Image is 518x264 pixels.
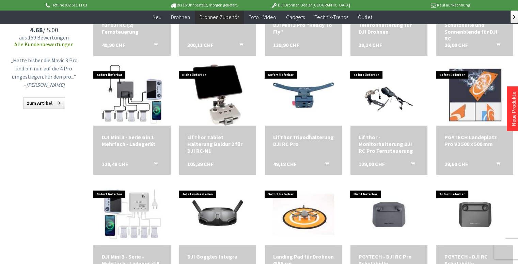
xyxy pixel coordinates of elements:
[281,10,309,24] a: Gadgets
[358,184,420,245] img: PGYTECH - DJI RC Pro Schutzhülle
[444,134,505,147] div: PGYTECH Landeplatz Pro V2 500 x 500 mm
[187,42,214,48] span: 300,11 CHF
[273,64,334,126] img: LifThor Tripodhalterung DJI RC Pro
[488,42,504,50] button: In den Warenkorb
[101,15,162,35] a: Sendergurt / Tragegurt für DJI RC (2) Fernsteuerung 49,90 CHF In den Warenkorb
[145,42,162,50] button: In den Warenkorb
[488,161,504,169] button: In den Warenkorb
[10,56,78,89] p: „Hatte bisher die Mavic 3 Pro und bin nun auf die 4 Pro umgestiegen. Für den pro...“ –
[444,161,468,167] span: 29,90 CHF
[179,188,256,240] img: DJI Goggles Integra
[314,14,348,20] span: Technik-Trends
[359,134,419,154] a: LifThor - Monitorhalterung DJI RC Pro Fernsteuerung 129,00 CHF In den Warenkorb
[101,161,128,167] span: 129,48 CHF
[8,26,80,34] span: / 5.00
[359,42,382,48] span: 39,14 CHF
[444,184,505,245] img: PGYTECH - DJI RC Schutzhülle
[26,81,65,88] em: [PERSON_NAME]
[359,15,419,35] a: Multi Tablet- / Telefonhalterung für DJI Drohnen 39,14 CHF
[273,42,299,48] span: 139,90 CHF
[23,97,65,109] a: zum Artikel
[350,71,427,119] img: LifThor - Monitorhalterung DJI RC Pro Fernsteuerung
[200,14,239,20] span: Drohnen Zubehör
[151,1,257,9] p: Bis 16 Uhr bestellt, morgen geliefert.
[145,161,162,169] button: In den Warenkorb
[101,184,163,245] img: DJI Mini 3 - Serie - Mehrfach - Ladegerät 6 in 1
[273,134,334,147] a: LifThor Tripodhalterung DJI RC Pro 49,18 CHF In den Warenkorb
[187,64,248,126] img: LifThor Tablet Halterung Baldur 2 für DJI RC-N1
[187,253,248,260] a: DJI Goggles Integra 459,00 CHF In den Warenkorb
[444,134,505,147] a: PGYTECH Landeplatz Pro V2 500 x 500 mm 29,90 CHF In den Warenkorb
[273,15,334,35] a: TOMCase Rucksack S, DJI Mini 3 Pro "Ready To Fly" 139,90 CHF
[257,1,363,9] p: DJI Drohnen Dealer [GEOGRAPHIC_DATA]
[231,42,247,50] button: In den Warenkorb
[244,10,281,24] a: Foto + Video
[513,15,515,19] span: 
[273,184,334,245] img: Landing Pad für Drohnen Ø 55 cm
[8,34,80,41] span: aus 159 Bewertungen
[359,134,419,154] div: LifThor - Monitorhalterung DJI RC Pro Fernsteuerung
[444,64,505,126] img: PGYTECH Landeplatz Pro V2 500 x 500 mm
[171,14,190,20] span: Drohnen
[359,15,419,35] div: Multi Tablet- / Telefonhalterung für DJI Drohnen
[44,1,151,9] p: Hotline 032 511 11 03
[353,10,377,24] a: Outlet
[148,10,166,24] a: Neu
[273,134,334,147] div: LifThor Tripodhalterung DJI RC Pro
[14,41,74,48] a: Alle Kundenbewertungen
[101,42,125,48] span: 49,90 CHF
[101,134,162,147] div: DJI Mini 3 - Serie 6 in 1 Mehrfach - Ladegerät
[444,42,468,48] span: 26,00 CHF
[187,134,248,154] a: LifThor Tablet Halterung Baldur 2 für DJI RC-N1 105,39 CHF
[187,134,248,154] div: LifThor Tablet Halterung Baldur 2 für DJI RC-N1
[273,161,297,167] span: 49,18 CHF
[101,64,163,126] img: DJI Mini 3 - Serie 6 in 1 Mehrfach - Ladegerät
[101,15,162,35] div: Sendergurt / Tragegurt für DJI RC (2) Fernsteuerung
[195,10,244,24] a: Drohnen Zubehör
[101,134,162,147] a: DJI Mini 3 - Serie 6 in 1 Mehrfach - Ladegerät 129,48 CHF In den Warenkorb
[358,14,372,20] span: Outlet
[309,10,353,24] a: Technik-Trends
[444,15,505,42] div: Sunnylife 2in1 Schutzhülle und Sonnenblende für DJI RC
[187,161,214,167] span: 105,39 CHF
[510,92,517,126] a: Neue Produkte
[359,161,385,167] span: 129,00 CHF
[249,14,276,20] span: Foto + Video
[402,161,419,169] button: In den Warenkorb
[286,14,304,20] span: Gadgets
[444,15,505,42] a: Sunnylife 2in1 Schutzhülle und Sonnenblende für DJI RC 26,00 CHF In den Warenkorb
[166,10,195,24] a: Drohnen
[317,161,333,169] button: In den Warenkorb
[273,15,334,35] div: TOMCase Rucksack S, DJI Mini 3 Pro "Ready To Fly"
[187,253,248,260] div: DJI Goggles Integra
[364,1,470,9] p: Kauf auf Rechnung
[30,26,43,34] span: 4.68
[153,14,161,20] span: Neu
